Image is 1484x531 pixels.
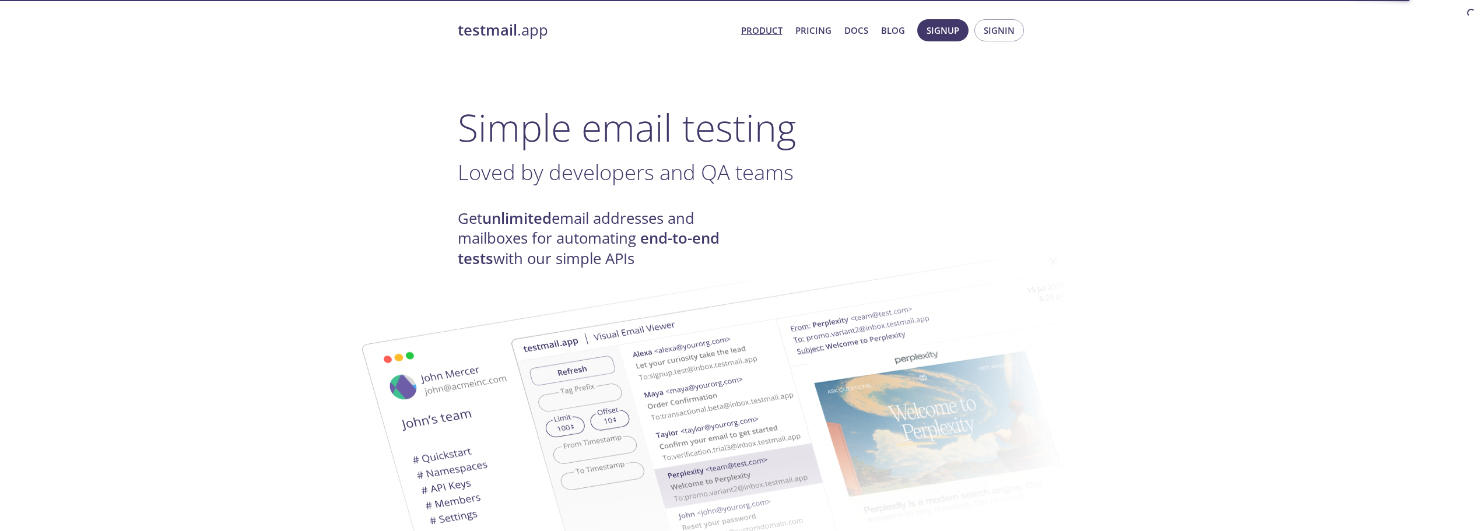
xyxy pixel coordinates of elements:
strong: unlimited [482,208,552,228]
a: Docs [844,23,868,38]
h1: Simple email testing [458,105,1027,150]
strong: end-to-end tests [458,228,720,268]
span: Loved by developers and QA teams [458,157,794,187]
a: Pricing [795,23,832,38]
h4: Get email addresses and mailboxes for automating with our simple APIs [458,209,742,269]
a: Blog [881,23,905,38]
span: Signin [984,23,1015,38]
a: testmail.app [458,20,732,40]
button: Signup [917,19,969,41]
button: Signin [974,19,1024,41]
strong: testmail [458,20,517,40]
span: Signup [927,23,959,38]
a: Product [741,23,783,38]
